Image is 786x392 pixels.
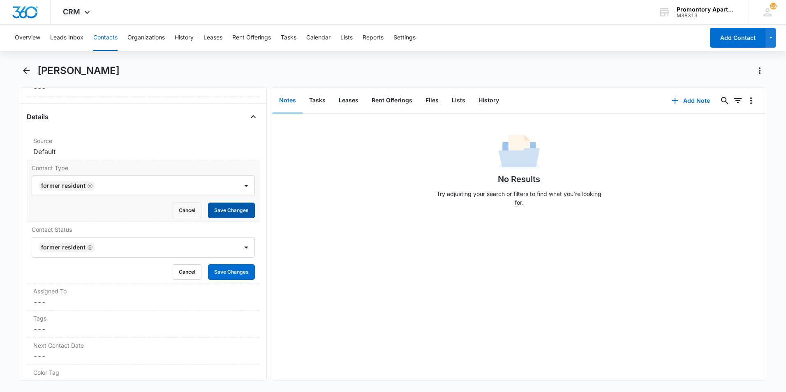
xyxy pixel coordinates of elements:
[445,88,472,113] button: Lists
[41,244,86,250] div: Former Resident
[20,64,32,77] button: Back
[677,13,737,18] div: account id
[232,25,271,51] button: Rent Offerings
[663,91,718,111] button: Add Note
[332,88,365,113] button: Leases
[32,164,255,172] label: Contact Type
[63,7,80,16] span: CRM
[677,6,737,13] div: account name
[770,3,777,9] div: notifications count
[303,88,332,113] button: Tasks
[33,287,253,295] label: Assigned To
[340,25,353,51] button: Lists
[753,64,766,77] button: Actions
[27,284,260,311] div: Assigned To---
[203,25,222,51] button: Leases
[175,25,194,51] button: History
[363,25,384,51] button: Reports
[15,25,40,51] button: Overview
[173,264,201,280] button: Cancel
[393,25,416,51] button: Settings
[731,94,744,107] button: Filters
[365,88,419,113] button: Rent Offerings
[27,112,49,122] h4: Details
[33,83,253,93] dd: ---
[27,338,260,365] div: Next Contact Date---
[33,324,253,334] dd: ---
[50,25,83,51] button: Leads Inbox
[37,65,120,77] h1: [PERSON_NAME]
[433,189,606,207] p: Try adjusting your search or filters to find what you’re looking for.
[33,297,253,307] dd: ---
[33,368,253,377] label: Color Tag
[710,28,765,48] button: Add Contact
[247,110,260,123] button: Close
[770,3,777,9] span: 16
[27,311,260,338] div: Tags---
[718,94,731,107] button: Search...
[33,341,253,350] label: Next Contact Date
[419,88,445,113] button: Files
[86,244,93,250] div: Remove Former Resident
[93,25,118,51] button: Contacts
[273,88,303,113] button: Notes
[208,264,255,280] button: Save Changes
[33,351,253,361] dd: ---
[499,132,540,173] img: No Data
[498,173,540,185] h1: No Results
[208,203,255,218] button: Save Changes
[306,25,331,51] button: Calendar
[173,203,201,218] button: Cancel
[281,25,296,51] button: Tasks
[41,183,86,189] div: Former Resident
[33,147,253,157] dd: Default
[32,225,255,234] label: Contact Status
[33,314,253,323] label: Tags
[127,25,165,51] button: Organizations
[86,183,93,189] div: Remove Former Resident
[744,94,758,107] button: Overflow Menu
[27,133,260,160] div: SourceDefault
[472,88,506,113] button: History
[33,136,253,145] label: Source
